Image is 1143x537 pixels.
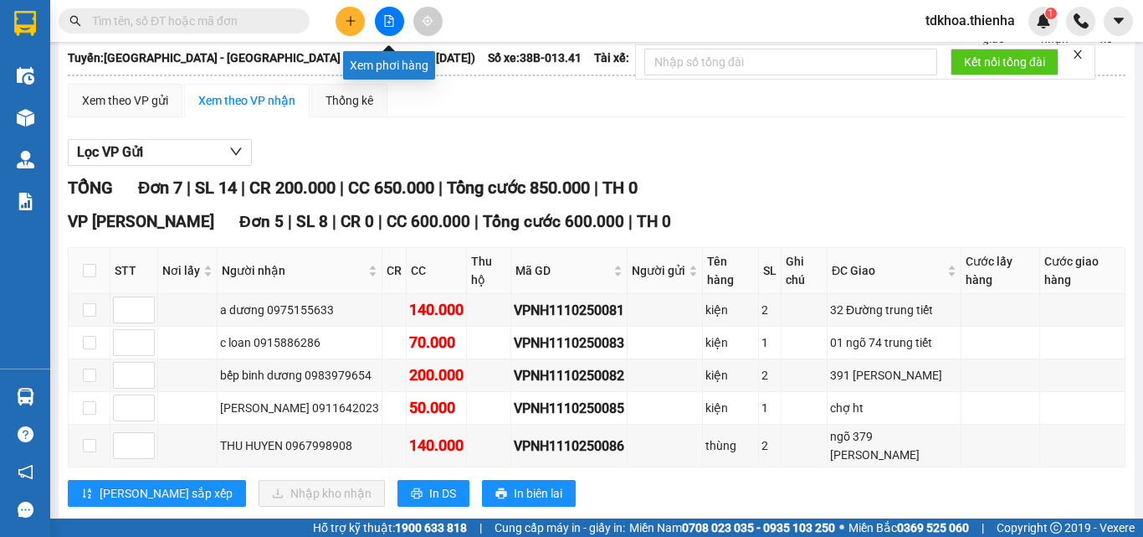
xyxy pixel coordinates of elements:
td: VPNH1110250085 [511,392,628,425]
span: | [288,212,292,231]
div: 1 [761,399,778,417]
th: Tên hàng [703,248,758,294]
div: 140.000 [409,434,464,457]
span: Số xe: 38B-013.41 [488,49,582,67]
span: Tài xế: [594,49,629,67]
strong: 0708 023 035 - 0935 103 250 [682,521,835,534]
span: CC 650.000 [348,178,434,198]
div: 2 [761,301,778,319]
div: Thống kê [325,91,373,110]
button: caret-down [1104,7,1133,36]
td: VPNH1110250086 [511,425,628,467]
span: SL 14 [195,178,237,198]
span: In biên lai [514,484,562,503]
span: Tổng cước 600.000 [483,212,624,231]
span: | [340,178,344,198]
span: message [18,502,33,518]
div: 50.000 [409,396,464,420]
div: 01 ngõ 74 trung tiết [830,333,958,352]
input: Nhập số tổng đài [644,49,937,75]
span: | [982,519,984,537]
img: warehouse-icon [17,388,34,405]
div: 2 [761,366,778,385]
span: Cung cấp máy in - giấy in: [495,519,625,537]
img: phone-icon [1074,13,1089,28]
span: down [229,145,243,158]
div: Xem theo VP gửi [82,91,168,110]
span: CR 200.000 [249,178,336,198]
span: Đơn 7 [138,178,182,198]
img: warehouse-icon [17,151,34,168]
div: 140.000 [409,298,464,322]
span: | [378,212,382,231]
span: Nơi lấy [162,261,200,280]
img: solution-icon [17,193,34,210]
th: Thu hộ [467,248,511,294]
div: chợ ht [830,399,958,417]
span: Người gửi [632,261,685,280]
button: printerIn biên lai [482,480,576,507]
span: Kết nối tổng đài [964,53,1045,71]
th: CC [407,248,467,294]
span: Người nhận [222,261,365,280]
strong: 1900 633 818 [395,521,467,534]
span: copyright [1050,522,1062,534]
span: tdkhoa.thienha [912,10,1028,31]
div: kiện [705,399,755,417]
input: Tìm tên, số ĐT hoặc mã đơn [92,12,290,30]
th: CR [382,248,407,294]
span: close [1072,49,1084,60]
span: notification [18,464,33,480]
button: plus [336,7,365,36]
div: VPNH1110250081 [514,300,624,321]
div: 391 [PERSON_NAME] [830,366,958,385]
span: TH 0 [602,178,638,198]
span: In DS [429,484,456,503]
div: VPNH1110250082 [514,365,624,386]
span: Miền Bắc [848,519,969,537]
div: VPNH1110250085 [514,398,624,419]
span: CR 0 [341,212,374,231]
div: VPNH1110250086 [514,436,624,457]
strong: 0369 525 060 [897,521,969,534]
span: | [479,519,482,537]
button: downloadNhập kho nhận [259,480,385,507]
span: sort-ascending [81,488,93,501]
div: [PERSON_NAME] 0911642023 [220,399,379,417]
div: THU HUYEN 0967998908 [220,436,379,455]
div: 32 Đường trung tiết [830,301,958,319]
th: Ghi chú [782,248,828,294]
span: | [241,178,245,198]
div: kiện [705,366,755,385]
span: Lọc VP Gửi [77,142,143,163]
div: 200.000 [409,364,464,387]
div: thùng [705,436,755,455]
div: c loan 0915886286 [220,333,379,352]
span: Đơn 5 [239,212,284,231]
span: plus [345,15,356,27]
button: sort-ascending[PERSON_NAME] sắp xếp [68,480,246,507]
span: file-add [383,15,395,27]
span: Hỗ trợ kỹ thuật: [313,519,467,537]
span: 1 [1048,8,1053,19]
b: Tuyến: [GEOGRAPHIC_DATA] - [GEOGRAPHIC_DATA] [68,51,341,65]
span: CC 600.000 [387,212,470,231]
div: 70.000 [409,331,464,354]
span: TH 0 [637,212,671,231]
img: icon-new-feature [1036,13,1051,28]
span: | [594,178,598,198]
div: Xem phơi hàng [343,51,435,80]
div: 2 [761,436,778,455]
span: | [332,212,336,231]
th: Cước lấy hàng [961,248,1040,294]
span: | [628,212,633,231]
button: aim [413,7,443,36]
th: STT [110,248,158,294]
span: | [438,178,443,198]
div: 1 [761,333,778,352]
img: logo-vxr [14,11,36,36]
div: kiện [705,333,755,352]
button: printerIn DS [397,480,469,507]
span: VP [PERSON_NAME] [68,212,214,231]
div: a dương 0975155633 [220,301,379,319]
